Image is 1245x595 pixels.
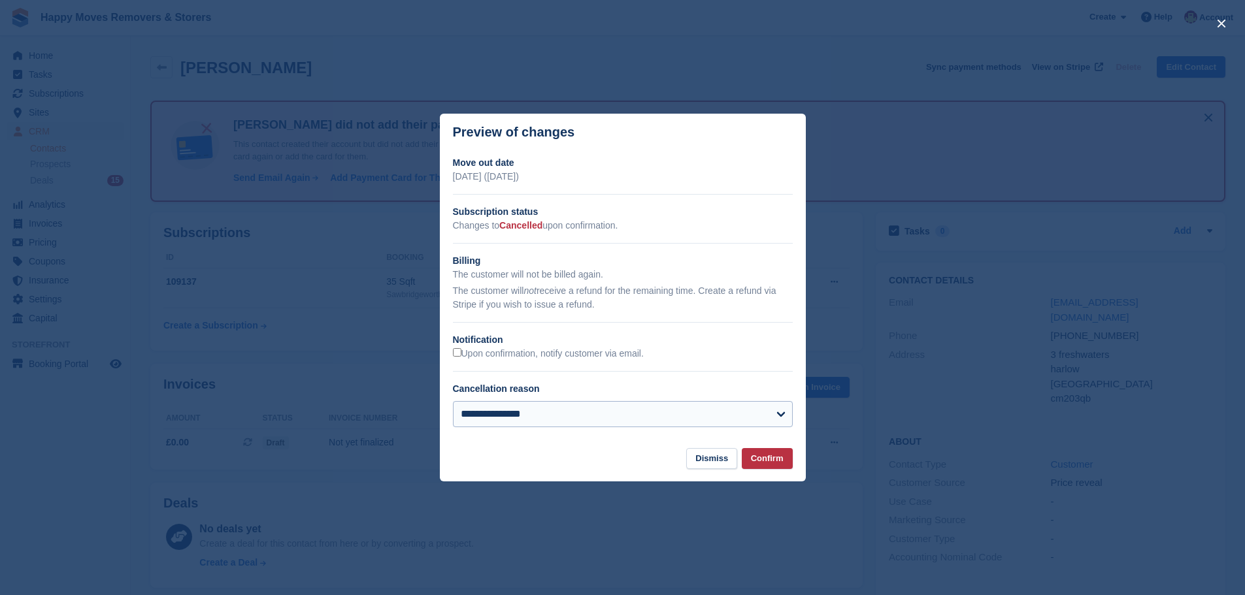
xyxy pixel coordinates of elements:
input: Upon confirmation, notify customer via email. [453,348,461,357]
p: The customer will not be billed again. [453,268,793,281]
label: Upon confirmation, notify customer via email. [453,348,644,360]
button: close [1211,13,1232,34]
p: Changes to upon confirmation. [453,219,793,233]
span: Cancelled [499,220,542,231]
p: Preview of changes [453,125,575,140]
button: Dismiss [686,448,737,470]
button: Confirm [742,448,793,470]
h2: Billing [453,254,793,268]
em: not [523,285,536,296]
h2: Move out date [453,156,793,170]
h2: Subscription status [453,205,793,219]
p: The customer will receive a refund for the remaining time. Create a refund via Stripe if you wish... [453,284,793,312]
p: [DATE] ([DATE]) [453,170,793,184]
label: Cancellation reason [453,383,540,394]
h2: Notification [453,333,793,347]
